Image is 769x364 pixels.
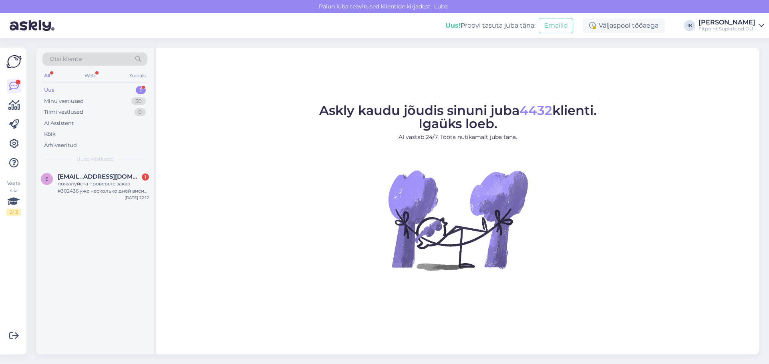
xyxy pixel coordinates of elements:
[44,130,56,138] div: Kõik
[83,70,97,81] div: Web
[125,195,149,201] div: [DATE] 22:12
[44,141,77,149] div: Arhiveeritud
[386,148,530,292] img: No Chat active
[519,103,552,118] span: 4432
[699,19,764,32] a: [PERSON_NAME]Fitpoint Superfood OÜ
[134,108,146,116] div: 0
[319,133,597,141] p: AI vastab 24/7. Tööta nutikamalt juba täna.
[128,70,147,81] div: Socials
[432,3,450,10] span: Luba
[445,22,461,29] b: Uus!
[76,155,114,163] span: Uued vestlused
[44,97,84,105] div: Minu vestlused
[6,54,22,69] img: Askly Logo
[42,70,52,81] div: All
[6,209,21,216] div: 2 / 3
[136,86,146,94] div: 1
[699,26,755,32] div: Fitpoint Superfood OÜ
[45,176,48,182] span: e
[44,108,83,116] div: Tiimi vestlused
[58,180,149,195] div: пожалуйста проверьте заказ #302436 уже несколько дней висит в статусе "обрабатывает" а обычно на ...
[699,19,755,26] div: [PERSON_NAME]
[539,18,573,33] button: Emailid
[44,119,74,127] div: AI Assistent
[131,97,146,105] div: 30
[6,180,21,216] div: Vaata siia
[583,18,665,33] div: Väljaspool tööaega
[445,21,535,30] div: Proovi tasuta juba täna:
[319,103,597,131] span: Askly kaudu jõudis sinuni juba klienti. Igaüks loeb.
[142,173,149,181] div: 1
[44,86,54,94] div: Uus
[58,173,141,180] span: e59006961@gmail.com
[684,20,695,31] div: IK
[50,55,82,63] span: Otsi kliente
